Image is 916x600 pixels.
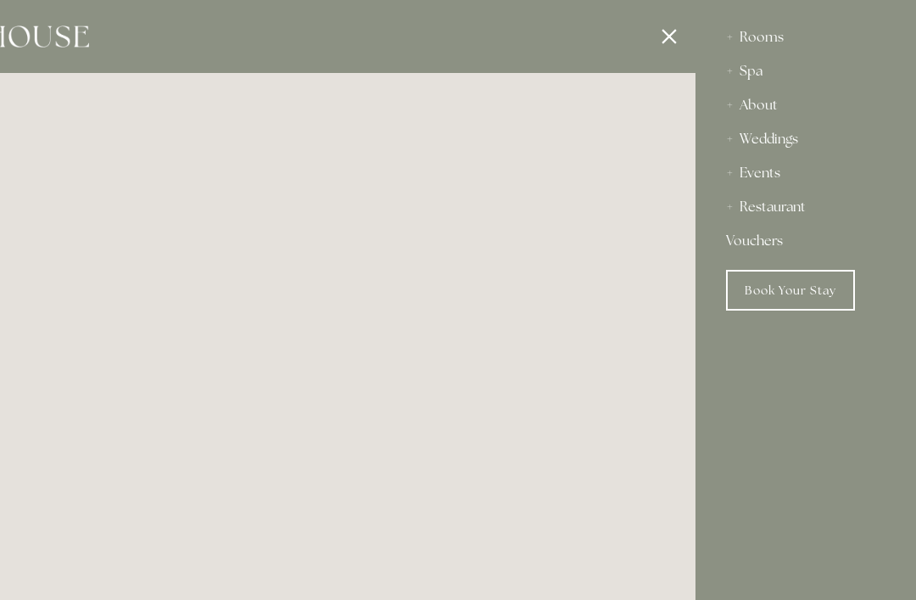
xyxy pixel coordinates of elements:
[726,88,885,122] div: About
[726,156,885,190] div: Events
[726,20,885,54] div: Rooms
[726,270,855,311] a: Book Your Stay
[726,54,885,88] div: Spa
[726,122,885,156] div: Weddings
[726,224,885,258] a: Vouchers
[726,190,885,224] div: Restaurant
